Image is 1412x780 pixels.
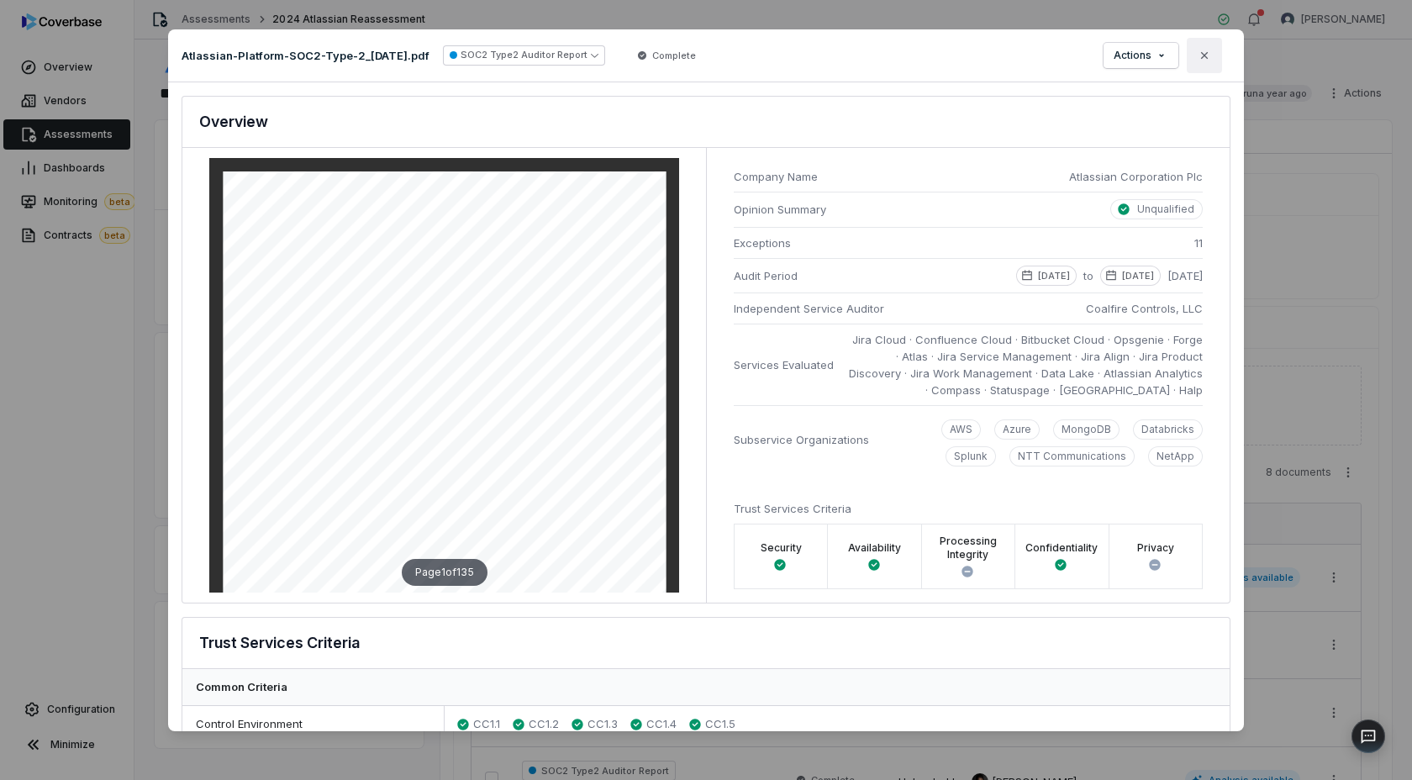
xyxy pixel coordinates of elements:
span: Subservice Organizations [734,431,869,448]
p: MongoDB [1062,423,1111,436]
p: [DATE] [1122,269,1154,282]
span: Jira Cloud · Confluence Cloud · Bitbucket Cloud · Opsgenie · Forge · Atlas · Jira Service Managem... [847,331,1203,398]
button: Actions [1104,43,1178,68]
span: 11 [1194,235,1203,251]
span: Trust Services Criteria [734,502,851,515]
p: NTT Communications [1018,450,1126,463]
label: Security [761,541,802,555]
p: Atlassian-Platform-SOC2-Type-2_[DATE].pdf [182,48,429,63]
span: Atlassian Corporation Plc [1069,168,1203,185]
p: [DATE] [1038,269,1070,282]
span: CC1.1 [473,716,500,733]
span: Actions [1114,49,1151,62]
span: [DATE] [1167,267,1203,286]
span: to [1083,267,1093,286]
p: Azure [1003,423,1031,436]
span: Exceptions [734,235,791,251]
p: NetApp [1156,450,1194,463]
label: Availability [848,541,901,555]
span: Complete [652,49,696,62]
label: Privacy [1137,541,1174,555]
p: Splunk [954,450,988,463]
p: AWS [950,423,972,436]
span: CC1.5 [705,716,735,733]
span: Opinion Summary [734,201,841,218]
span: CC1.2 [529,716,559,733]
div: Common Criteria [182,669,1230,707]
span: CC1.3 [587,716,618,733]
span: Services Evaluated [734,356,834,373]
div: Control Environment [182,706,445,743]
label: Processing Integrity [932,535,1004,561]
button: SOC2 Type2 Auditor Report [443,45,605,66]
h3: Trust Services Criteria [199,631,360,655]
span: Coalfire Controls, LLC [1086,300,1203,317]
span: CC1.4 [646,716,677,733]
p: Unqualified [1137,203,1194,216]
span: Independent Service Auditor [734,300,884,317]
p: Databricks [1141,423,1194,436]
label: Confidentiality [1025,541,1098,555]
span: Audit Period [734,267,798,284]
div: Page 1 of 135 [402,559,487,586]
span: Company Name [734,168,1056,185]
h3: Overview [199,110,268,134]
